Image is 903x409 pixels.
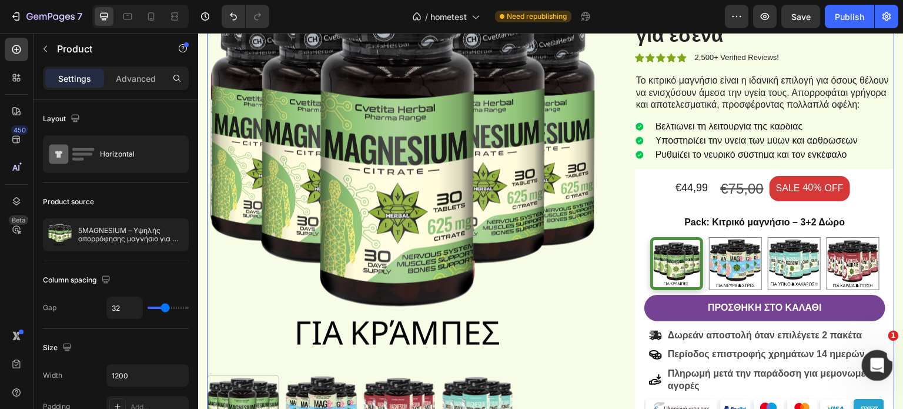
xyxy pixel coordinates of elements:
p: 7 [77,9,82,24]
div: 40% [604,148,625,162]
div: €75,00 [521,145,567,166]
div: Width [43,370,62,381]
div: Column spacing [43,272,113,288]
p: 5MAGNESIUM – Υψηλής απορρόφησης μαγνήσιο για εσένα [78,227,183,243]
div: Beta [9,215,28,225]
iframe: To enrich screen reader interactions, please activate Accessibility in Grammarly extension settings [198,33,903,409]
span: Save [791,12,811,22]
span: 1 [888,331,899,341]
div: Size [43,340,74,356]
legend: Pack: Κιτρικό μαγνήσιο – 3+2 Δώρο [485,182,648,197]
div: ΠΡΟΣΘΗΚΗ ΣΤΟ ΚΑΛΑΘΙ [510,269,624,281]
span: Need republishing [507,11,567,22]
img: gempages_527244477077652502-f02df962-d00d-45a3-9927-45881e9a8194.png [446,365,687,388]
div: OFF [625,148,647,164]
iframe: Intercom live chat [862,350,893,381]
p: Πληρωμή μετά την παράδοση για μεμονωμένες αγορές [470,335,691,360]
button: Publish [825,5,874,28]
div: Undo/Redo [222,5,269,28]
img: product feature img [48,223,72,247]
p: Product [57,42,157,56]
p: Settings [58,72,91,85]
button: ΠΡΟΣΘΗΚΗ ΣΤΟ ΚΑΛΑΘΙ [446,262,687,288]
button: 7 [5,5,88,28]
p: Περίοδος επιστροφής χρημάτων 14 ημερών [470,315,667,328]
div: SALE [576,148,604,164]
p: Ρυθμίζει το νευρικό σύστημα και τον εγκέφαλο [457,119,660,124]
div: Horizontal [100,141,172,168]
input: Auto [107,297,142,318]
span: / [425,11,428,23]
p: Βελτιώνει τη λειτουργία της καρδιάς [457,91,660,96]
p: Υποστηρίζει την υγεία των μύων και αρθρώσεων [457,105,660,110]
input: Auto [107,365,188,386]
span: hometest [430,11,467,23]
div: 450 [11,125,28,135]
p: Advanced [116,72,156,85]
div: €44,99 [471,147,516,163]
p: Δωρεάν αποστολή όταν επιλέγετε 2 πακέτα [470,297,664,309]
div: Publish [835,11,864,23]
div: Layout [43,111,82,127]
div: Gap [43,302,56,313]
button: Save [781,5,820,28]
p: Το κιτρικό μαγνήσιο είναι η ιδανική επιλογή για όσους θέλουν να ενισχύσουν άμεσα την υγεία τους. ... [438,42,695,78]
div: Product source [43,197,94,207]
